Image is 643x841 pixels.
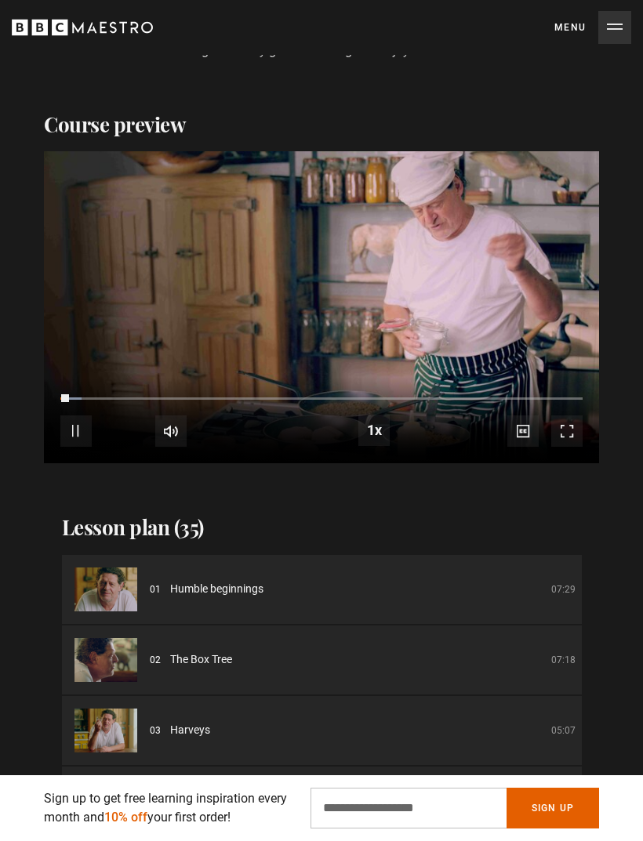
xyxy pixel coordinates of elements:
[150,723,161,738] p: 03
[44,789,292,827] p: Sign up to get free learning inspiration every month and your first order!
[551,723,576,738] p: 05:07
[507,415,539,447] button: Captions
[551,415,583,447] button: Fullscreen
[44,151,599,463] video-js: Video Player
[104,810,147,825] span: 10% off
[44,111,599,139] h2: Course preview
[60,397,583,401] div: Progress Bar
[170,581,263,597] span: Humble beginnings
[12,16,153,39] svg: BBC Maestro
[60,415,92,447] button: Pause
[507,788,599,828] button: Sign Up
[155,415,187,447] button: Mute
[150,653,161,667] p: 02
[170,651,232,668] span: The Box Tree
[554,11,631,44] button: Toggle navigation
[150,582,161,596] p: 01
[551,653,576,667] p: 07:18
[358,415,390,446] button: Playback Rate
[170,722,210,738] span: Harveys
[551,582,576,596] p: 07:29
[62,513,582,542] h2: Lesson plan (35)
